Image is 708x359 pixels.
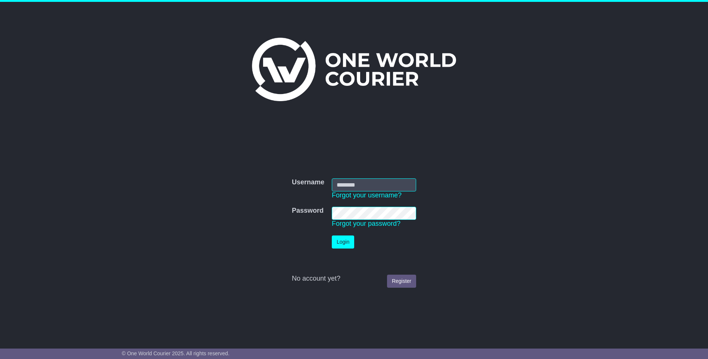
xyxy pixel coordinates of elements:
a: Forgot your username? [332,191,402,199]
a: Register [387,275,416,288]
span: © One World Courier 2025. All rights reserved. [122,350,230,356]
a: Forgot your password? [332,220,400,227]
img: One World [252,38,456,101]
label: Password [292,207,324,215]
button: Login [332,235,354,249]
div: No account yet? [292,275,416,283]
label: Username [292,178,324,187]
